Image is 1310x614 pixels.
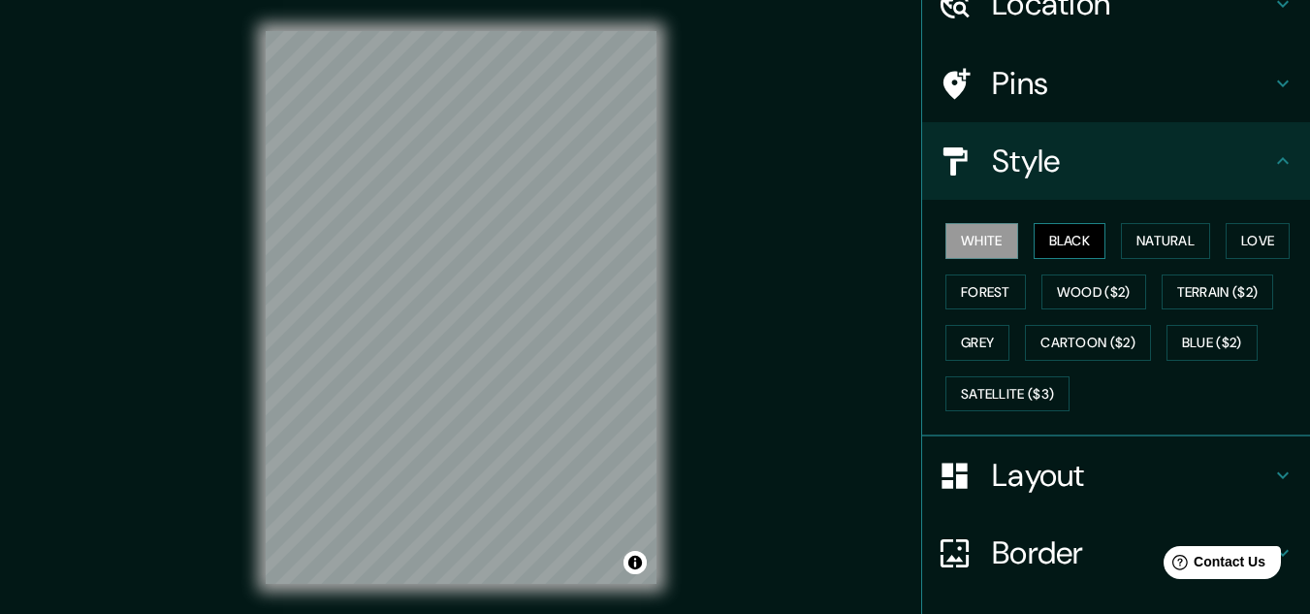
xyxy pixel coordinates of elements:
button: Forest [945,275,1026,310]
h4: Pins [992,64,1271,103]
button: Toggle attribution [623,551,647,574]
button: Cartoon ($2) [1025,325,1151,361]
button: Satellite ($3) [945,376,1070,412]
button: Love [1226,223,1290,259]
button: White [945,223,1018,259]
h4: Border [992,533,1271,572]
div: Pins [922,45,1310,122]
h4: Style [992,142,1271,180]
div: Style [922,122,1310,200]
canvas: Map [266,31,656,584]
iframe: Help widget launcher [1137,538,1289,593]
button: Natural [1121,223,1210,259]
button: Blue ($2) [1166,325,1258,361]
button: Grey [945,325,1009,361]
button: Wood ($2) [1041,275,1146,310]
h4: Layout [992,456,1271,495]
button: Terrain ($2) [1162,275,1274,310]
div: Border [922,514,1310,592]
button: Black [1034,223,1106,259]
div: Layout [922,436,1310,514]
